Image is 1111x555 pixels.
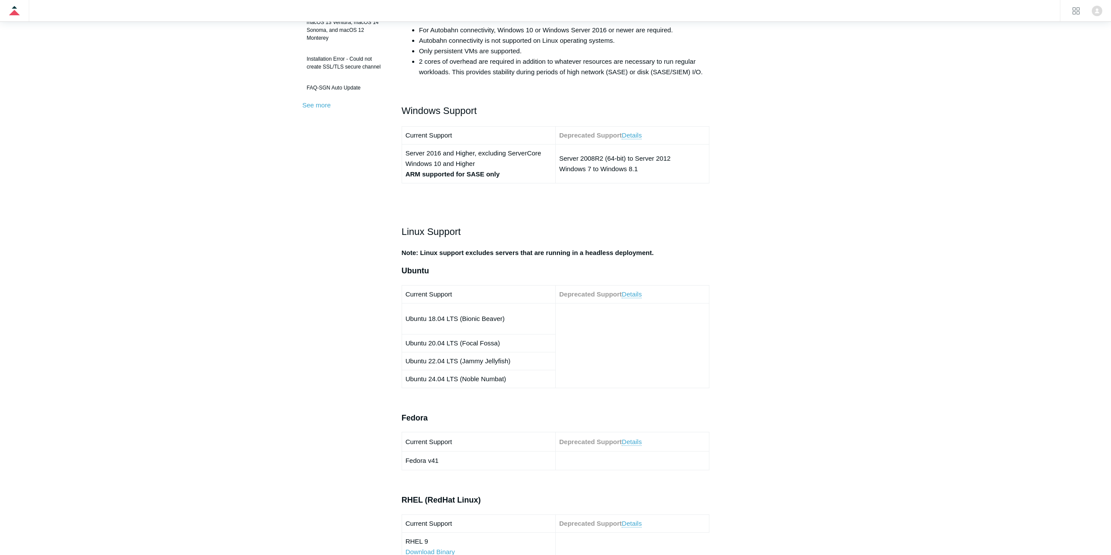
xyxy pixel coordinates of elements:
td: Ubuntu 24.04 LTS (Noble Numbat) [402,370,555,388]
strong: Note: Linux support excludes servers that are running in a headless deployment. [402,249,654,256]
li: Autobahn connectivity is not supported on Linux operating systems. [419,35,710,46]
a: Details [622,131,642,139]
td: Current Support [402,127,555,145]
td: Ubuntu 22.04 LTS (Jammy Jellyfish) [402,352,555,370]
td: Current Support [402,285,555,303]
span: Ubuntu [402,266,429,275]
td: Ubuntu 20.04 LTS (Focal Fossa) [402,334,555,352]
td: Fedora v41 [402,451,555,470]
a: Details [622,520,642,527]
li: Only persistent VMs are supported. [419,46,710,56]
li: 2 cores of overhead are required in addition to whatever resources are necessary to run regular w... [419,56,710,77]
a: Details [622,290,642,298]
a: Installation Procedures for macOS 13 Ventura, macOS 14 Sonoma, and macOS 12 Monterey [303,6,389,46]
td: Current Support [402,432,555,452]
img: user avatar [1092,6,1102,16]
zd-hc-trigger: Click your profile icon to open the profile menu [1092,6,1102,16]
strong: Deprecated Support [559,520,622,527]
td: Server 2008R2 (64-bit) to Server 2012 Windows 7 to Windows 8.1 [555,145,709,183]
span: Fedora [402,414,428,422]
strong: Deprecated Support [559,131,622,139]
span: Windows Support [402,105,477,116]
a: FAQ-SGN Auto Update [303,79,389,96]
a: Details [622,438,642,446]
td: Current Support [402,515,555,533]
span: Linux Support [402,226,461,237]
span: RHEL (RedHat Linux) [402,496,481,504]
a: Installation Error - Could not create SSL/TLS secure channel [303,51,389,75]
p: Ubuntu 18.04 LTS (Bionic Beaver) [406,314,552,324]
strong: Deprecated Support [559,438,622,445]
strong: Deprecated Support [559,290,622,298]
strong: ARM supported for SASE only [406,170,500,178]
td: Server 2016 and Higher, excluding ServerCore Windows 10 and Higher [402,145,555,183]
a: See more [303,101,331,109]
li: For Autobahn connectivity, Windows 10 or Windows Server 2016 or newer are required. [419,25,710,35]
